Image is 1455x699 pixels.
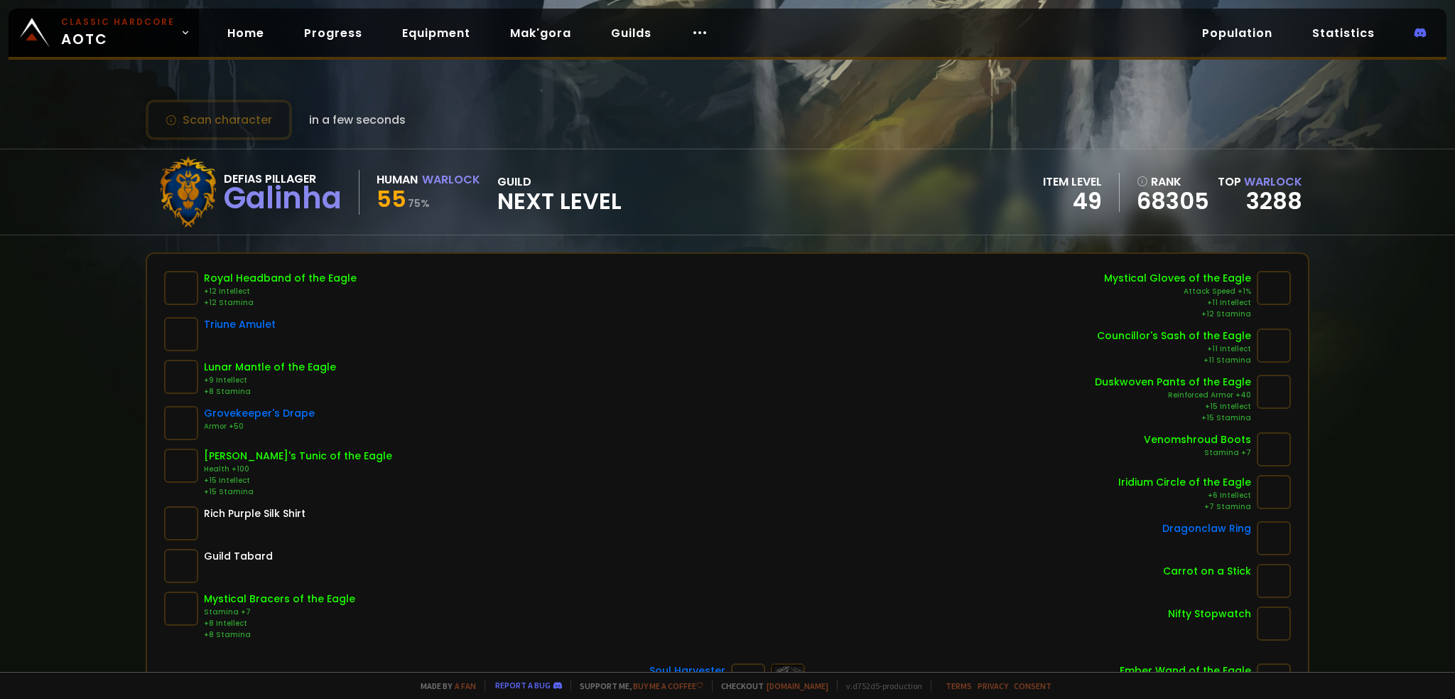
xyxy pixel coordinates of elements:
div: Carrot on a Stick [1163,564,1251,579]
div: Mystical Bracers of the Eagle [204,592,355,607]
div: Councillor's Sash of the Eagle [1097,329,1251,343]
div: Reinforced Armor +40 [1095,390,1251,401]
div: Mystical Gloves of the Eagle [1104,271,1251,286]
div: +15 Stamina [1095,412,1251,424]
div: +12 Stamina [204,297,357,309]
img: item-10710 [1257,521,1291,555]
div: Rich Purple Silk Shirt [204,506,305,521]
div: 49 [1043,191,1102,212]
div: item level [1043,173,1102,191]
div: Ember Wand of the Eagle [1120,663,1251,678]
span: Warlock [1244,174,1302,190]
a: Home [216,18,276,48]
div: Galinha [224,188,342,209]
a: Statistics [1301,18,1386,48]
span: Support me, [570,681,703,691]
img: item-14247 [164,360,198,394]
img: item-10173 [164,592,198,626]
img: item-11122 [1257,564,1291,598]
div: Guild Tabard [204,549,273,564]
a: Buy me a coffee [633,681,703,691]
a: Progress [293,18,374,48]
img: item-2820 [1257,607,1291,641]
img: item-9946 [164,449,198,483]
div: +11 Intellect [1097,343,1251,355]
div: +15 Intellect [204,475,392,486]
a: 3288 [1246,185,1302,217]
div: Warlock [422,171,480,188]
div: Grovekeeper's Drape [204,406,315,421]
div: Human [377,171,418,188]
div: Stamina +7 [1144,447,1251,459]
img: item-11987 [1257,475,1291,509]
img: item-10064 [1257,375,1291,409]
div: +8 Intellect [204,618,355,629]
div: Health +100 [204,464,392,475]
div: Nifty Stopwatch [1168,607,1251,621]
span: in a few seconds [309,111,406,129]
div: Venomshroud Boots [1144,432,1251,447]
img: item-14438 [1257,432,1291,466]
a: a fan [455,681,476,691]
a: Classic HardcoreAOTC [9,9,199,57]
img: item-4335 [164,506,198,540]
div: [PERSON_NAME]'s Tunic of the Eagle [204,449,392,464]
img: item-10176 [1257,271,1291,305]
div: rank [1137,173,1209,191]
a: Mak'gora [499,18,583,48]
span: Made by [412,681,476,691]
div: Triune Amulet [204,317,276,332]
a: Equipment [391,18,482,48]
div: +11 Stamina [1097,355,1251,366]
span: 55 [377,183,406,215]
span: Next Level [497,191,622,212]
img: item-17739 [164,406,198,440]
a: Terms [946,681,972,691]
a: 68305 [1137,191,1209,212]
div: +12 Intellect [204,286,357,297]
div: guild [497,173,622,212]
a: Report a bug [495,680,551,690]
span: v. d752d5 - production [837,681,922,691]
div: Stamina +7 [204,607,355,618]
div: Soul Harvester [649,663,725,678]
div: +11 Intellect [1104,297,1251,309]
div: Dragonclaw Ring [1162,521,1251,536]
a: [DOMAIN_NAME] [767,681,828,691]
a: Population [1191,18,1284,48]
a: Consent [1014,681,1051,691]
div: Lunar Mantle of the Eagle [204,360,336,375]
div: +8 Stamina [204,386,336,397]
div: Top [1218,173,1302,191]
small: Classic Hardcore [61,16,175,28]
div: +7 Stamina [1118,501,1251,513]
div: Defias Pillager [224,170,342,188]
div: Attack Speed +1% [1104,286,1251,297]
div: +9 Intellect [204,375,336,386]
img: item-5976 [164,549,198,583]
img: item-7722 [164,317,198,351]
img: item-10103 [1257,329,1291,363]
a: Guilds [600,18,663,48]
button: Scan character [146,100,292,140]
small: 75 % [408,196,430,210]
span: Checkout [712,681,828,691]
div: Iridium Circle of the Eagle [1118,475,1251,490]
div: +15 Intellect [1095,401,1251,412]
div: +12 Stamina [1104,309,1251,320]
img: item-9915 [164,271,198,305]
div: +8 Stamina [204,629,355,641]
div: +6 Intellect [1118,490,1251,501]
div: Duskwoven Pants of the Eagle [1095,375,1251,390]
div: Armor +50 [204,421,315,432]
div: +15 Stamina [204,486,392,498]
span: AOTC [61,16,175,50]
div: Royal Headband of the Eagle [204,271,357,286]
a: Privacy [978,681,1008,691]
